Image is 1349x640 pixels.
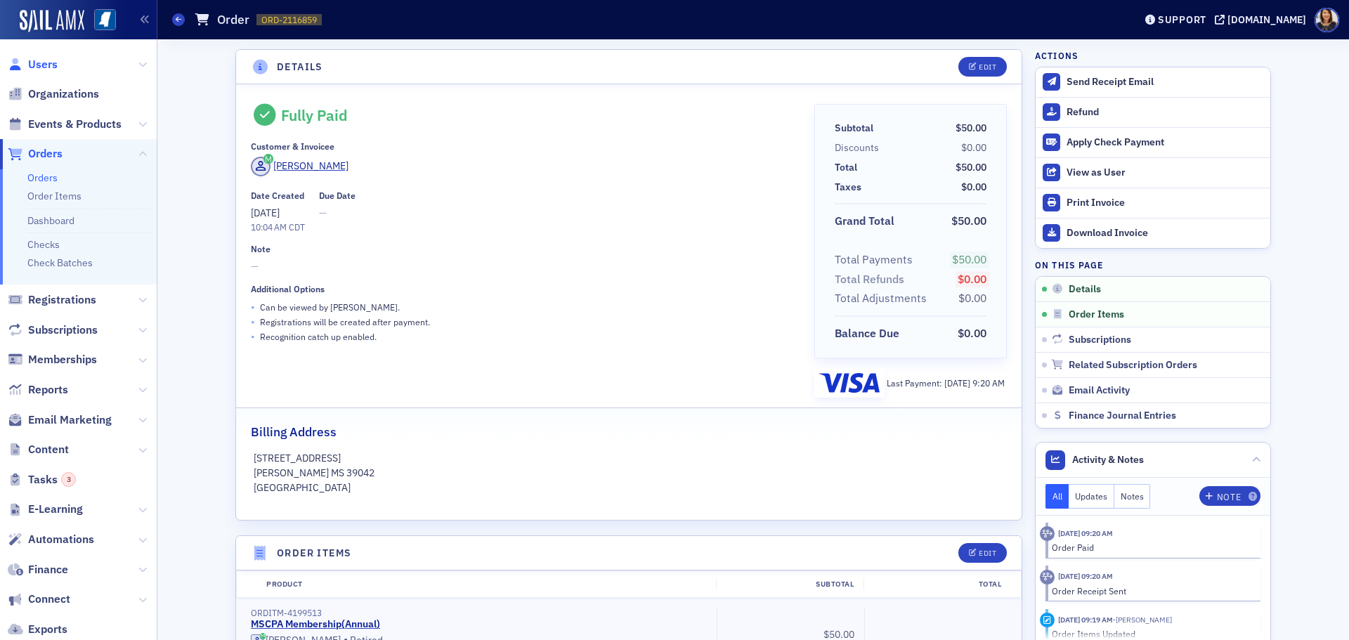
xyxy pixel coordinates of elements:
[1158,13,1206,26] div: Support
[273,159,348,174] div: [PERSON_NAME]
[835,141,884,155] span: Discounts
[1036,127,1270,157] button: Apply Check Payment
[1036,97,1270,127] button: Refund
[251,141,334,152] div: Customer & Invoicee
[1069,359,1197,372] span: Related Subscription Orders
[28,57,58,72] span: Users
[61,472,76,487] div: 3
[8,352,97,367] a: Memberships
[958,326,986,340] span: $0.00
[251,259,794,274] span: —
[94,9,116,31] img: SailAMX
[1072,452,1144,467] span: Activity & Notes
[835,180,861,195] div: Taxes
[835,160,862,175] span: Total
[8,412,112,428] a: Email Marketing
[260,301,400,313] p: Can be viewed by [PERSON_NAME] .
[8,292,96,308] a: Registrations
[251,284,325,294] div: Additional Options
[1199,486,1260,506] button: Note
[256,579,716,590] div: Product
[28,322,98,338] span: Subscriptions
[1067,227,1263,240] div: Download Invoice
[835,180,866,195] span: Taxes
[819,373,880,393] img: visa
[28,472,76,488] span: Tasks
[961,141,986,154] span: $0.00
[956,122,986,134] span: $50.00
[28,382,68,398] span: Reports
[277,60,323,74] h4: Details
[28,292,96,308] span: Registrations
[979,63,996,71] div: Edit
[251,207,280,219] span: [DATE]
[251,244,271,254] div: Note
[8,322,98,338] a: Subscriptions
[260,330,377,343] p: Recognition catch up enabled.
[28,532,94,547] span: Automations
[951,214,986,228] span: $50.00
[1067,136,1263,149] div: Apply Check Payment
[1067,197,1263,209] div: Print Invoice
[961,181,986,193] span: $0.00
[277,546,351,561] h4: Order Items
[979,549,996,557] div: Edit
[27,171,58,184] a: Orders
[251,618,380,631] a: MSCPA Membership(Annual)
[835,121,873,136] div: Subtotal
[835,141,879,155] div: Discounts
[28,592,70,607] span: Connect
[835,213,899,230] span: Grand Total
[958,57,1007,77] button: Edit
[27,256,93,269] a: Check Batches
[8,117,122,132] a: Events & Products
[1052,541,1251,554] div: Order Paid
[835,213,894,230] div: Grand Total
[952,252,986,266] span: $50.00
[217,11,249,28] h1: Order
[1069,283,1101,296] span: Details
[835,271,904,288] div: Total Refunds
[1217,493,1241,501] div: Note
[20,10,84,32] img: SailAMX
[1036,157,1270,188] button: View as User
[716,579,864,590] div: Subtotal
[1040,570,1055,585] div: Activity
[1069,484,1114,509] button: Updates
[27,214,74,227] a: Dashboard
[28,502,83,517] span: E-Learning
[28,117,122,132] span: Events & Products
[835,325,904,342] span: Balance Due
[1069,334,1131,346] span: Subscriptions
[8,622,67,637] a: Exports
[254,481,1005,495] p: [GEOGRAPHIC_DATA]
[1035,259,1271,271] h4: On this page
[8,562,68,577] a: Finance
[251,221,287,233] time: 10:04 AM
[1040,526,1055,541] div: Activity
[944,377,972,388] span: [DATE]
[8,472,76,488] a: Tasks3
[319,206,356,221] span: —
[1036,67,1270,97] button: Send Receipt Email
[958,543,1007,563] button: Edit
[835,252,913,268] div: Total Payments
[319,190,356,201] div: Due Date
[8,86,99,102] a: Organizations
[28,442,69,457] span: Content
[28,562,68,577] span: Finance
[28,146,63,162] span: Orders
[260,315,430,328] p: Registrations will be created after payment.
[251,423,337,441] h2: Billing Address
[835,160,857,175] div: Total
[251,157,348,176] a: [PERSON_NAME]
[1069,410,1176,422] span: Finance Journal Entries
[958,272,986,286] span: $0.00
[1113,615,1172,625] span: Ken Walker
[835,290,927,307] div: Total Adjustments
[28,352,97,367] span: Memberships
[8,57,58,72] a: Users
[1036,218,1270,248] a: Download Invoice
[835,271,909,288] span: Total Refunds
